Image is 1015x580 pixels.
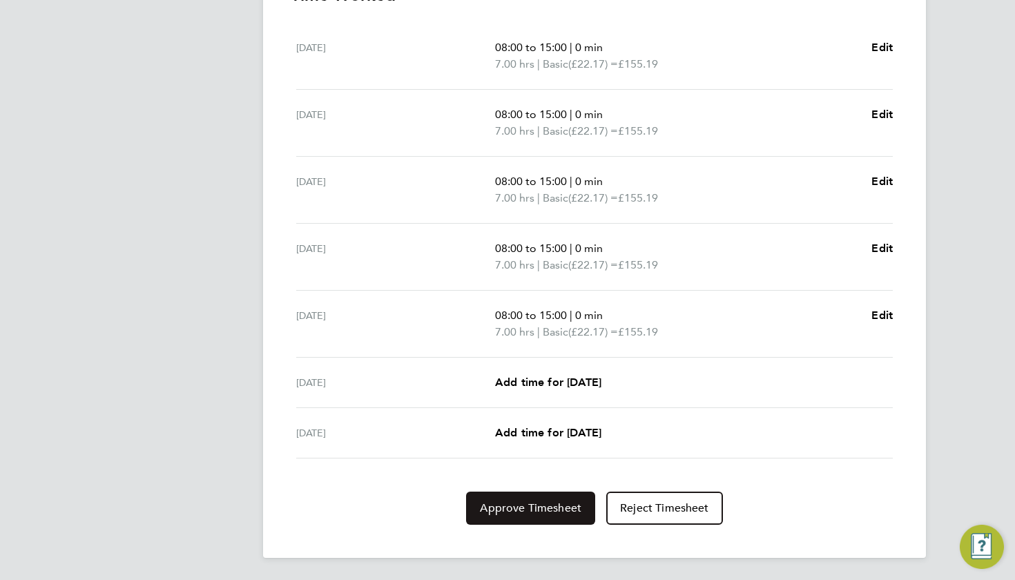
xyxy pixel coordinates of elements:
[871,309,893,322] span: Edit
[575,242,603,255] span: 0 min
[570,108,572,121] span: |
[495,175,567,188] span: 08:00 to 15:00
[618,258,658,271] span: £155.19
[543,257,568,273] span: Basic
[495,41,567,54] span: 08:00 to 15:00
[495,309,567,322] span: 08:00 to 15:00
[871,242,893,255] span: Edit
[296,39,495,72] div: [DATE]
[296,106,495,139] div: [DATE]
[466,492,595,525] button: Approve Timesheet
[495,191,534,204] span: 7.00 hrs
[620,501,709,515] span: Reject Timesheet
[618,124,658,137] span: £155.19
[296,374,495,391] div: [DATE]
[871,106,893,123] a: Edit
[537,57,540,70] span: |
[960,525,1004,569] button: Engage Resource Center
[537,258,540,271] span: |
[575,309,603,322] span: 0 min
[495,374,601,391] a: Add time for [DATE]
[543,123,568,139] span: Basic
[543,56,568,72] span: Basic
[543,324,568,340] span: Basic
[568,57,618,70] span: (£22.17) =
[871,307,893,324] a: Edit
[575,41,603,54] span: 0 min
[570,309,572,322] span: |
[575,108,603,121] span: 0 min
[537,191,540,204] span: |
[568,124,618,137] span: (£22.17) =
[543,190,568,206] span: Basic
[495,325,534,338] span: 7.00 hrs
[871,41,893,54] span: Edit
[296,173,495,206] div: [DATE]
[495,124,534,137] span: 7.00 hrs
[296,240,495,273] div: [DATE]
[871,240,893,257] a: Edit
[480,501,581,515] span: Approve Timesheet
[495,57,534,70] span: 7.00 hrs
[495,242,567,255] span: 08:00 to 15:00
[296,425,495,441] div: [DATE]
[606,492,723,525] button: Reject Timesheet
[570,41,572,54] span: |
[568,191,618,204] span: (£22.17) =
[296,307,495,340] div: [DATE]
[495,425,601,441] a: Add time for [DATE]
[568,258,618,271] span: (£22.17) =
[618,57,658,70] span: £155.19
[495,258,534,271] span: 7.00 hrs
[495,376,601,389] span: Add time for [DATE]
[871,108,893,121] span: Edit
[495,108,567,121] span: 08:00 to 15:00
[570,242,572,255] span: |
[570,175,572,188] span: |
[871,173,893,190] a: Edit
[871,39,893,56] a: Edit
[618,325,658,338] span: £155.19
[537,124,540,137] span: |
[871,175,893,188] span: Edit
[495,426,601,439] span: Add time for [DATE]
[618,191,658,204] span: £155.19
[537,325,540,338] span: |
[568,325,618,338] span: (£22.17) =
[575,175,603,188] span: 0 min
